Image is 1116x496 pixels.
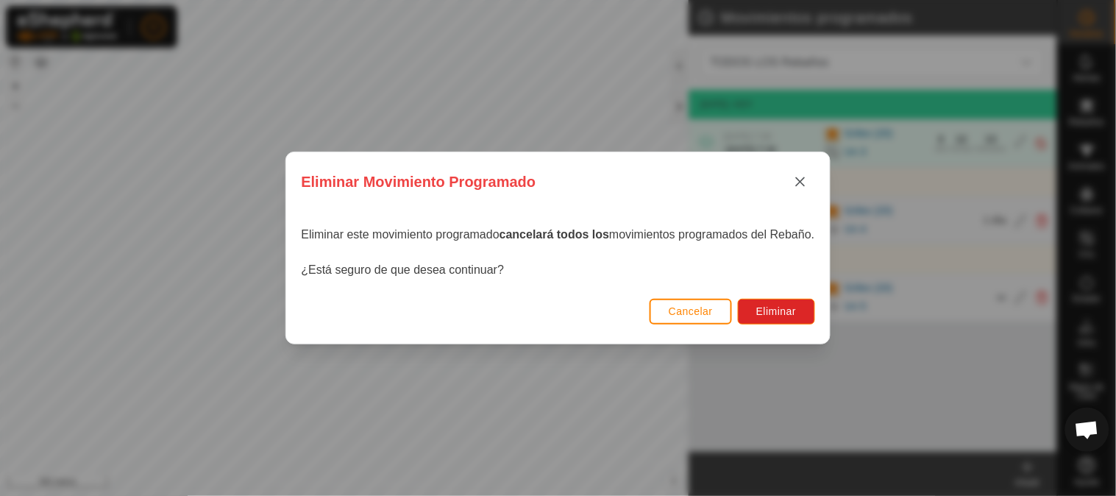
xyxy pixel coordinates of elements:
[500,228,609,241] strong: cancelará todos los
[301,226,814,244] p: Eliminar este movimiento programado movimientos programados del Rebaño.
[756,305,797,317] span: Eliminar
[738,299,815,325] button: Eliminar
[1065,408,1109,452] div: Chat abierto
[301,171,536,193] span: Eliminar Movimiento Programado
[669,305,713,317] span: Cancelar
[650,299,732,325] button: Cancelar
[301,261,814,279] p: ¿Está seguro de que desea continuar?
